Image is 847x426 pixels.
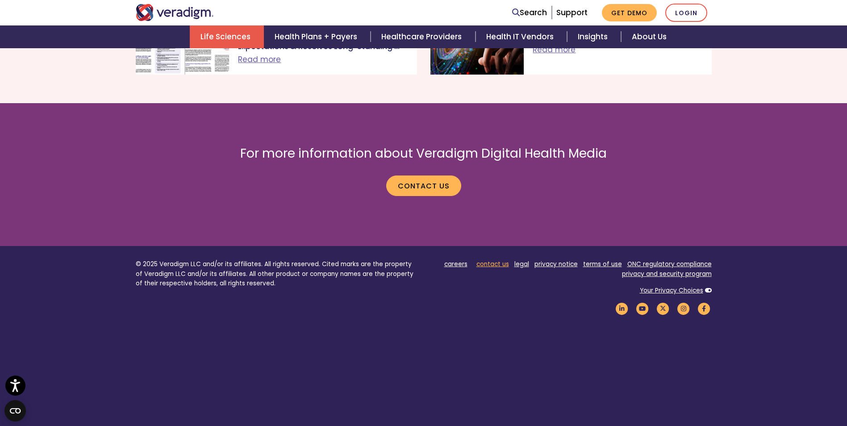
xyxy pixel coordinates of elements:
[676,304,691,313] a: Veradigm Instagram Link
[238,54,281,65] a: Read more
[640,286,703,295] a: Your Privacy Choices
[444,260,467,268] a: careers
[136,259,417,288] p: © 2025 Veradigm LLC and/or its affiliates. All rights reserved. Cited marks are the property of V...
[665,4,707,22] a: Login
[614,304,630,313] a: Veradigm LinkedIn Link
[534,260,578,268] a: privacy notice
[635,304,650,313] a: Veradigm YouTube Link
[567,25,621,48] a: Insights
[622,270,712,278] a: privacy and security program
[621,25,677,48] a: About Us
[512,7,547,19] a: Search
[136,146,712,161] h2: For more information about Veradigm Digital Health Media
[238,23,408,52] p: Veradigm Diagnostic Ordering & Results Network ([PERSON_NAME]) Exceeds Expectations & Resolves Lo...
[386,175,461,196] a: Contact us
[533,44,576,55] a: Read more
[264,25,371,48] a: Health Plans + Payers
[190,25,264,48] a: Life Sciences
[583,260,622,268] a: terms of use
[136,4,214,21] img: Veradigm logo
[476,25,567,48] a: Health IT Vendors
[655,304,671,313] a: Veradigm Twitter Link
[627,260,712,268] a: ONC regulatory compliance
[514,260,529,268] a: legal
[476,260,509,268] a: contact us
[371,25,475,48] a: Healthcare Providers
[602,4,657,21] a: Get Demo
[4,400,26,422] button: Open CMP widget
[556,7,588,18] a: Support
[697,304,712,313] a: Veradigm Facebook Link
